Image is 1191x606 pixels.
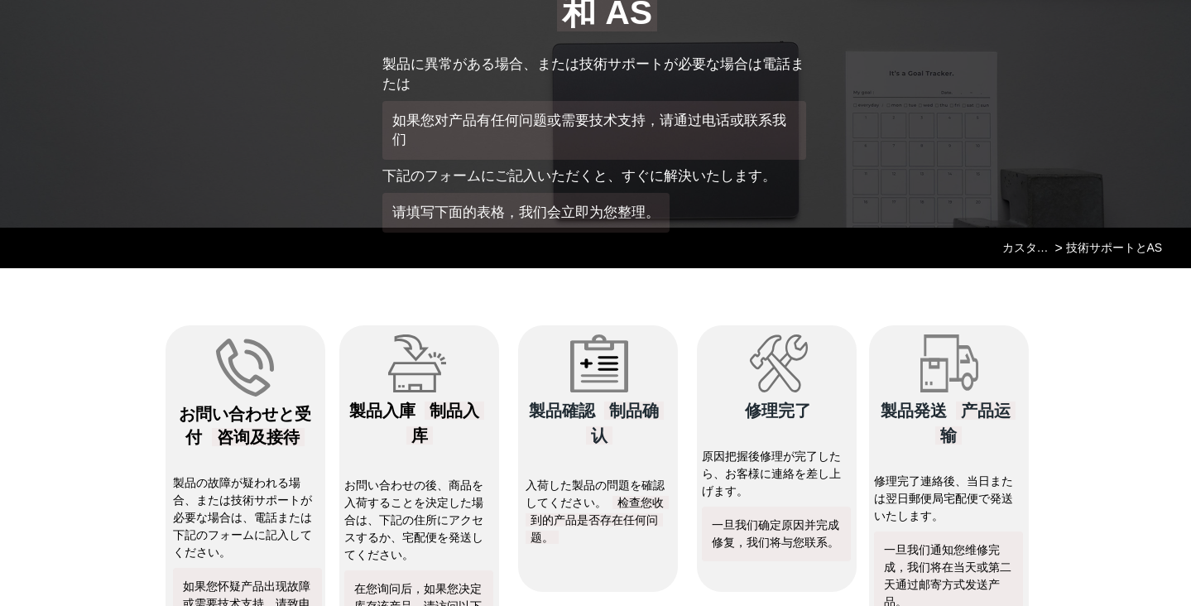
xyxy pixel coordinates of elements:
span: ​製品入庫 [349,402,484,445]
font: 一旦我们确定原因并完成修复，我们将与您联系。 [712,518,839,549]
span: 下記のフォームにご記入いただくと、すぐに解決いたします。 [382,168,776,220]
span: カスタマーサポート [1002,241,1052,256]
span: ​製品確認 [529,402,664,445]
span: ​製品発送 [881,402,1016,445]
span: ​お問い合わせと受付 [179,405,311,446]
span: ​製品に異常がある場合、または技術サポートが必要な場合は電話または [382,56,806,147]
span: > [1055,241,1063,255]
font: 咨询及接待 [212,428,305,446]
span: 原因把握後修理が完了したら、お客様に連絡を差し上げます。 [702,450,851,549]
font: ​制品确认 [586,402,665,445]
font: ​制品入库 [406,402,485,445]
span: 入荷した製品の問題を確認してください。 [526,479,670,544]
font: 检查您收到的产品是否存在任何问题。 [526,496,670,544]
font: 产品运输 [935,402,1016,445]
span: 技術サポートとAS [1066,241,1163,256]
a: カスタマーサポート [1002,239,1052,257]
font: 请填写下面的表格，我们会立即为您整理。 [392,204,660,220]
font: 如果您对产品有任何问题或需要技术支持，请通过电话或联系我们 [392,113,786,148]
span: ​修理完了 [745,402,811,420]
a: 技術サポートとAS [1062,239,1172,257]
